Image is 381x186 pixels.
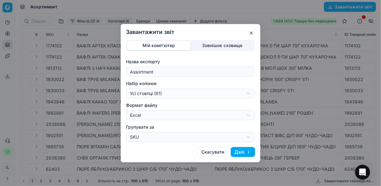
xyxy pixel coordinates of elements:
[126,102,255,108] label: Формат файлу
[197,147,228,157] button: Скасувати
[190,41,254,50] button: Зовнішнє сховище
[126,80,255,87] label: Набір колонок
[126,59,255,65] label: Назва експорту
[126,124,255,130] label: Групувати за
[126,29,255,35] h2: Завантажити звіт
[231,147,255,157] button: Далі
[127,41,190,50] button: Мій комп'ютер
